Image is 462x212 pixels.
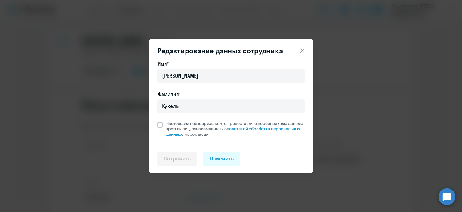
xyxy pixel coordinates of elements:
button: Сохранить [157,152,197,166]
button: Отменить [203,152,241,166]
a: политикой обработки персональных данных [166,126,300,137]
header: Редактирование данных сотрудника [149,46,313,55]
div: Отменить [210,155,234,163]
div: Сохранить [164,155,191,163]
span: Настоящим подтверждаю, что предоставляю персональные данные третьих лиц, ознакомленных с с их сог... [166,121,305,137]
label: Фамилия* [158,90,181,98]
